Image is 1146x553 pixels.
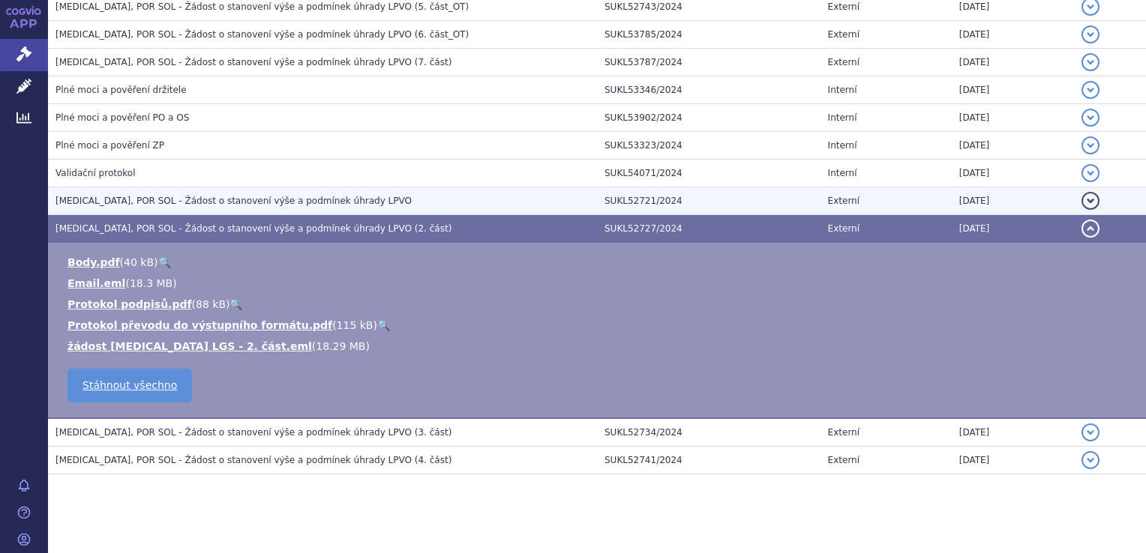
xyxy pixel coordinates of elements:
td: [DATE] [952,215,1074,243]
button: detail [1081,423,1099,441]
a: Stáhnout všechno [67,369,192,402]
span: 40 kB [124,256,154,268]
td: SUKL53323/2024 [597,132,820,160]
button: detail [1081,136,1099,154]
span: Interní [828,140,857,151]
span: 18.29 MB [316,340,365,352]
span: FINTEPLA, POR SOL - Žádost o stanovení výše a podmínek úhrady LPVO (3. část) [55,427,451,438]
td: SUKL52734/2024 [597,418,820,447]
td: SUKL52727/2024 [597,215,820,243]
button: detail [1081,192,1099,210]
span: Externí [828,427,859,438]
span: Externí [828,223,859,234]
li: ( ) [67,255,1131,270]
td: SUKL53346/2024 [597,76,820,104]
span: Plné moci a pověření ZP [55,140,164,151]
td: SUKL54071/2024 [597,160,820,187]
a: 🔍 [229,298,242,310]
td: SUKL53902/2024 [597,104,820,132]
a: žádost [MEDICAL_DATA] LGS - 2. část.eml [67,340,312,352]
span: FINTEPLA, POR SOL - Žádost o stanovení výše a podmínek úhrady LPVO (6. část_OT) [55,29,469,40]
button: detail [1081,109,1099,127]
span: Externí [828,196,859,206]
td: [DATE] [952,49,1074,76]
a: Email.eml [67,277,125,289]
button: detail [1081,81,1099,99]
a: Body.pdf [67,256,120,268]
a: 🔍 [377,319,390,331]
span: 115 kB [337,319,373,331]
td: SUKL52741/2024 [597,447,820,474]
td: [DATE] [952,418,1074,447]
button: detail [1081,164,1099,182]
li: ( ) [67,339,1131,354]
span: Interní [828,85,857,95]
span: Externí [828,29,859,40]
td: SUKL52721/2024 [597,187,820,215]
span: FINTEPLA, POR SOL - Žádost o stanovení výše a podmínek úhrady LPVO (4. část) [55,455,451,465]
span: Externí [828,455,859,465]
a: Protokol podpisů.pdf [67,298,192,310]
span: 88 kB [196,298,226,310]
button: detail [1081,220,1099,238]
td: SUKL53787/2024 [597,49,820,76]
span: Externí [828,1,859,12]
span: 18.3 MB [130,277,172,289]
span: Externí [828,57,859,67]
td: [DATE] [952,104,1074,132]
span: Plné moci a pověření PO a OS [55,112,189,123]
span: Interní [828,168,857,178]
span: FINTEPLA, POR SOL - Žádost o stanovení výše a podmínek úhrady LPVO [55,196,412,206]
td: SUKL53785/2024 [597,21,820,49]
a: Protokol převodu do výstupního formátu.pdf [67,319,332,331]
span: FINTEPLA, POR SOL - Žádost o stanovení výše a podmínek úhrady LPVO (7. část) [55,57,451,67]
td: [DATE] [952,132,1074,160]
span: Plné moci a pověření držitele [55,85,187,95]
button: detail [1081,53,1099,71]
a: 🔍 [158,256,171,268]
li: ( ) [67,297,1131,312]
li: ( ) [67,276,1131,291]
td: [DATE] [952,187,1074,215]
button: detail [1081,451,1099,469]
li: ( ) [67,318,1131,333]
td: [DATE] [952,76,1074,104]
td: [DATE] [952,21,1074,49]
td: [DATE] [952,160,1074,187]
span: Interní [828,112,857,123]
td: [DATE] [952,447,1074,474]
span: FINTEPLA, POR SOL - Žádost o stanovení výše a podmínek úhrady LPVO (5. část_OT) [55,1,469,12]
span: Validační protokol [55,168,136,178]
span: FINTEPLA, POR SOL - Žádost o stanovení výše a podmínek úhrady LPVO (2. část) [55,223,451,234]
button: detail [1081,25,1099,43]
